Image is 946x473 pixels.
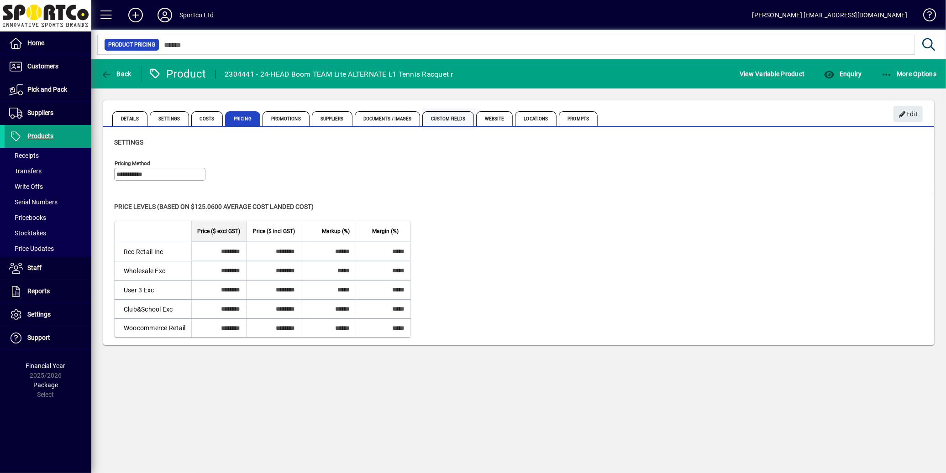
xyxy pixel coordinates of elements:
[263,111,310,126] span: Promotions
[9,214,46,221] span: Pricebooks
[150,111,189,126] span: Settings
[9,245,54,252] span: Price Updates
[737,66,807,82] button: View Variable Product
[515,111,557,126] span: Locations
[893,106,923,122] button: Edit
[27,132,53,140] span: Products
[114,203,314,210] span: Price levels (based on $125.0600 Average cost landed cost)
[225,111,260,126] span: Pricing
[5,194,91,210] a: Serial Numbers
[108,40,155,49] span: Product Pricing
[5,32,91,55] a: Home
[101,70,131,78] span: Back
[5,303,91,326] a: Settings
[27,264,42,271] span: Staff
[879,66,939,82] button: More Options
[91,66,142,82] app-page-header-button: Back
[5,280,91,303] a: Reports
[27,311,51,318] span: Settings
[355,111,420,126] span: Documents / Images
[476,111,513,126] span: Website
[112,111,147,126] span: Details
[253,226,295,236] span: Price ($ incl GST)
[824,70,862,78] span: Enquiry
[9,152,39,159] span: Receipts
[9,167,42,175] span: Transfers
[881,70,937,78] span: More Options
[198,226,241,236] span: Price ($ excl GST)
[9,183,43,190] span: Write Offs
[225,67,453,82] div: 2304441 - 24-HEAD Boom TEAM Lite ALTERNATE L1 Tennis Racquet r
[752,8,907,22] div: [PERSON_NAME] [EMAIL_ADDRESS][DOMAIN_NAME]
[916,2,935,31] a: Knowledge Base
[5,148,91,163] a: Receipts
[373,226,399,236] span: Margin (%)
[114,139,143,146] span: Settings
[5,102,91,125] a: Suppliers
[322,226,350,236] span: Markup (%)
[27,86,67,93] span: Pick and Pack
[99,66,134,82] button: Back
[5,241,91,256] a: Price Updates
[27,109,53,116] span: Suppliers
[115,160,150,166] mat-label: Pricing method
[150,7,179,23] button: Profile
[115,280,191,299] td: User 3 Exc
[27,62,58,70] span: Customers
[33,381,58,389] span: Package
[27,334,50,341] span: Support
[5,163,91,179] a: Transfers
[179,8,214,22] div: Sportco Ltd
[121,7,150,23] button: Add
[115,299,191,318] td: Club&School Exc
[312,111,352,126] span: Suppliers
[422,111,473,126] span: Custom Fields
[191,111,223,126] span: Costs
[5,225,91,241] a: Stocktakes
[27,287,50,295] span: Reports
[899,107,918,122] span: Edit
[26,362,66,369] span: Financial Year
[5,78,91,101] a: Pick and Pack
[148,67,206,81] div: Product
[27,39,44,47] span: Home
[821,66,864,82] button: Enquiry
[559,111,598,126] span: Prompts
[9,198,58,206] span: Serial Numbers
[5,327,91,349] a: Support
[5,257,91,280] a: Staff
[5,55,91,78] a: Customers
[5,210,91,225] a: Pricebooks
[115,318,191,337] td: Woocommerce Retail
[5,179,91,194] a: Write Offs
[115,261,191,280] td: Wholesale Exc
[115,242,191,261] td: Rec Retail Inc
[740,67,804,81] span: View Variable Product
[9,229,46,237] span: Stocktakes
